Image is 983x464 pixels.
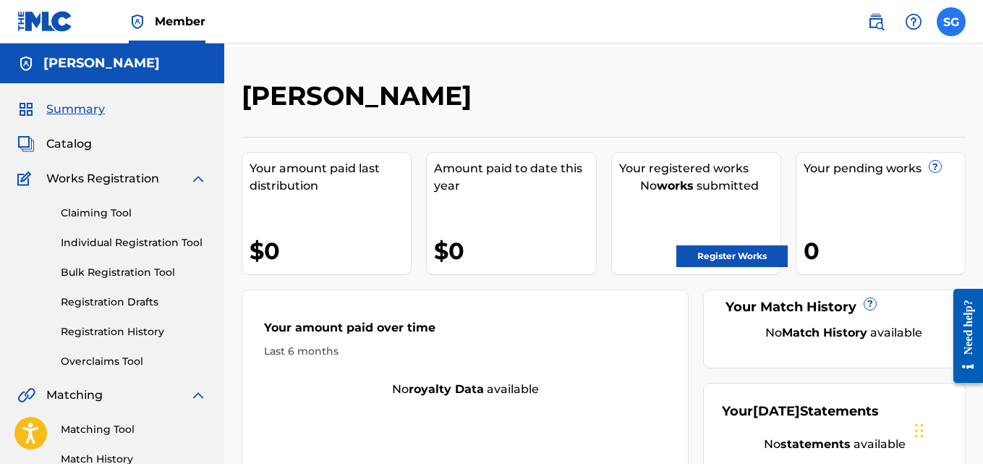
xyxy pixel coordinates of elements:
[61,206,207,221] a: Claiming Tool
[17,55,35,72] img: Accounts
[780,437,851,451] strong: statements
[46,387,103,404] span: Matching
[242,80,479,112] h2: [PERSON_NAME]
[861,7,890,36] a: Public Search
[942,277,983,394] iframe: Resource Center
[46,170,159,187] span: Works Registration
[864,298,876,310] span: ?
[434,235,595,267] div: $0
[17,101,105,118] a: SummarySummary
[242,381,688,398] div: No available
[61,324,207,339] a: Registration History
[753,403,800,419] span: [DATE]
[722,402,879,421] div: Your Statements
[434,160,595,195] div: Amount paid to date this year
[155,13,205,30] span: Member
[190,170,207,187] img: expand
[619,177,780,195] div: No submitted
[905,13,922,30] img: help
[915,409,924,452] div: Drag
[619,160,780,177] div: Your registered works
[17,11,73,32] img: MLC Logo
[264,319,666,344] div: Your amount paid over time
[782,326,867,339] strong: Match History
[804,160,965,177] div: Your pending works
[190,387,207,404] img: expand
[17,135,92,153] a: CatalogCatalog
[937,7,966,36] div: User Menu
[17,101,35,118] img: Summary
[250,160,411,195] div: Your amount paid last distribution
[17,387,35,404] img: Matching
[740,324,947,342] div: No available
[61,295,207,310] a: Registration Drafts
[61,265,207,280] a: Bulk Registration Tool
[929,161,941,172] span: ?
[676,245,788,267] a: Register Works
[804,235,965,267] div: 0
[61,422,207,437] a: Matching Tool
[264,344,666,359] div: Last 6 months
[46,135,92,153] span: Catalog
[409,382,484,396] strong: royalty data
[722,436,947,453] div: No available
[43,55,160,72] h5: Silas Gross
[61,354,207,369] a: Overclaims Tool
[17,170,36,187] img: Works Registration
[867,13,885,30] img: search
[129,13,146,30] img: Top Rightsholder
[911,395,983,464] iframe: Chat Widget
[250,235,411,267] div: $0
[46,101,105,118] span: Summary
[61,235,207,250] a: Individual Registration Tool
[899,7,928,36] div: Help
[17,135,35,153] img: Catalog
[722,298,947,317] div: Your Match History
[657,179,694,193] strong: works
